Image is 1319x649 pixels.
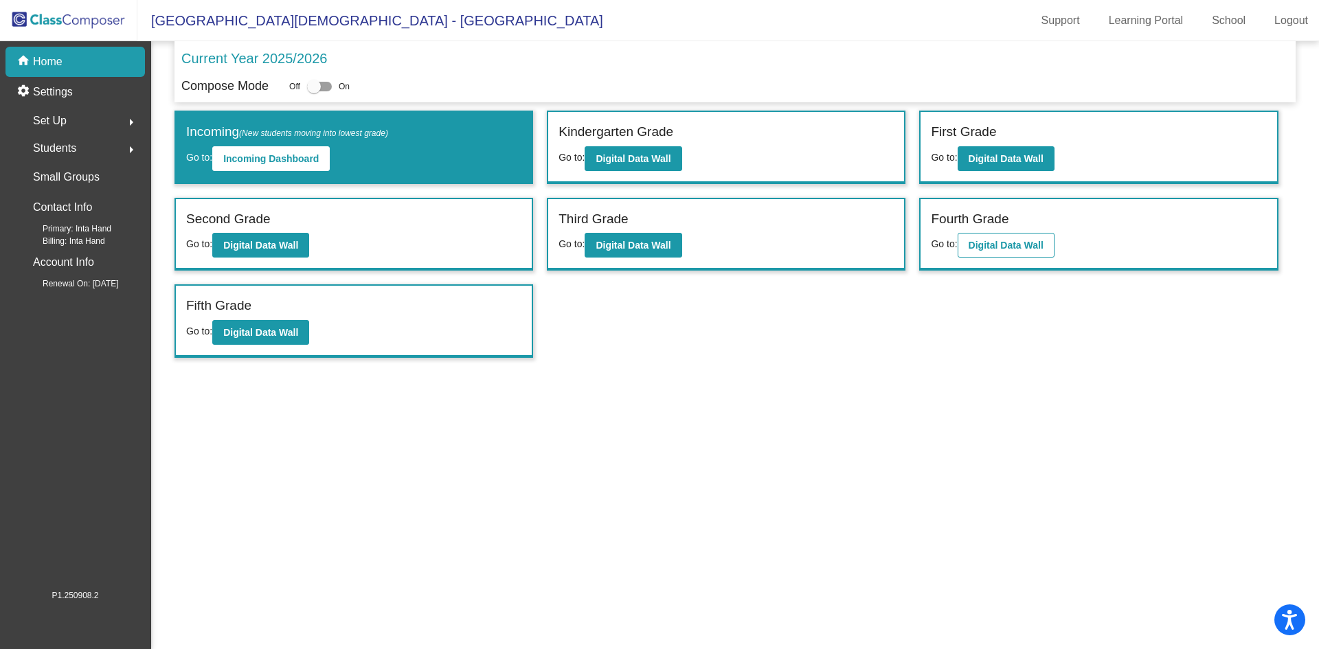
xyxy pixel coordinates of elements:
button: Incoming Dashboard [212,146,330,171]
button: Digital Data Wall [958,146,1055,171]
span: Go to: [186,238,212,249]
span: Students [33,139,76,158]
a: School [1201,10,1256,32]
button: Digital Data Wall [585,146,681,171]
button: Digital Data Wall [212,233,309,258]
span: Go to: [931,238,957,249]
span: On [339,80,350,93]
b: Incoming Dashboard [223,153,319,164]
span: Set Up [33,111,67,130]
span: Go to: [559,152,585,163]
b: Digital Data Wall [223,327,298,338]
mat-icon: settings [16,84,33,100]
p: Compose Mode [181,77,269,95]
span: Go to: [186,326,212,337]
label: Fourth Grade [931,209,1008,229]
span: Billing: Inta Hand [21,235,105,247]
button: Digital Data Wall [958,233,1055,258]
mat-icon: home [16,54,33,70]
label: Second Grade [186,209,271,229]
span: Go to: [186,152,212,163]
span: (New students moving into lowest grade) [239,128,388,138]
p: Home [33,54,63,70]
span: Off [289,80,300,93]
a: Learning Portal [1098,10,1195,32]
span: [GEOGRAPHIC_DATA][DEMOGRAPHIC_DATA] - [GEOGRAPHIC_DATA] [137,10,603,32]
label: Fifth Grade [186,296,251,316]
a: Logout [1263,10,1319,32]
label: Incoming [186,122,388,142]
b: Digital Data Wall [596,153,670,164]
button: Digital Data Wall [585,233,681,258]
a: Support [1030,10,1091,32]
mat-icon: arrow_right [123,141,139,158]
b: Digital Data Wall [596,240,670,251]
label: Third Grade [559,209,628,229]
p: Current Year 2025/2026 [181,48,327,69]
b: Digital Data Wall [969,153,1044,164]
button: Digital Data Wall [212,320,309,345]
p: Small Groups [33,168,100,187]
label: First Grade [931,122,996,142]
p: Contact Info [33,198,92,217]
mat-icon: arrow_right [123,114,139,130]
label: Kindergarten Grade [559,122,673,142]
span: Go to: [559,238,585,249]
span: Go to: [931,152,957,163]
span: Primary: Inta Hand [21,223,111,235]
p: Settings [33,84,73,100]
p: Account Info [33,253,94,272]
span: Renewal On: [DATE] [21,277,118,290]
b: Digital Data Wall [969,240,1044,251]
b: Digital Data Wall [223,240,298,251]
